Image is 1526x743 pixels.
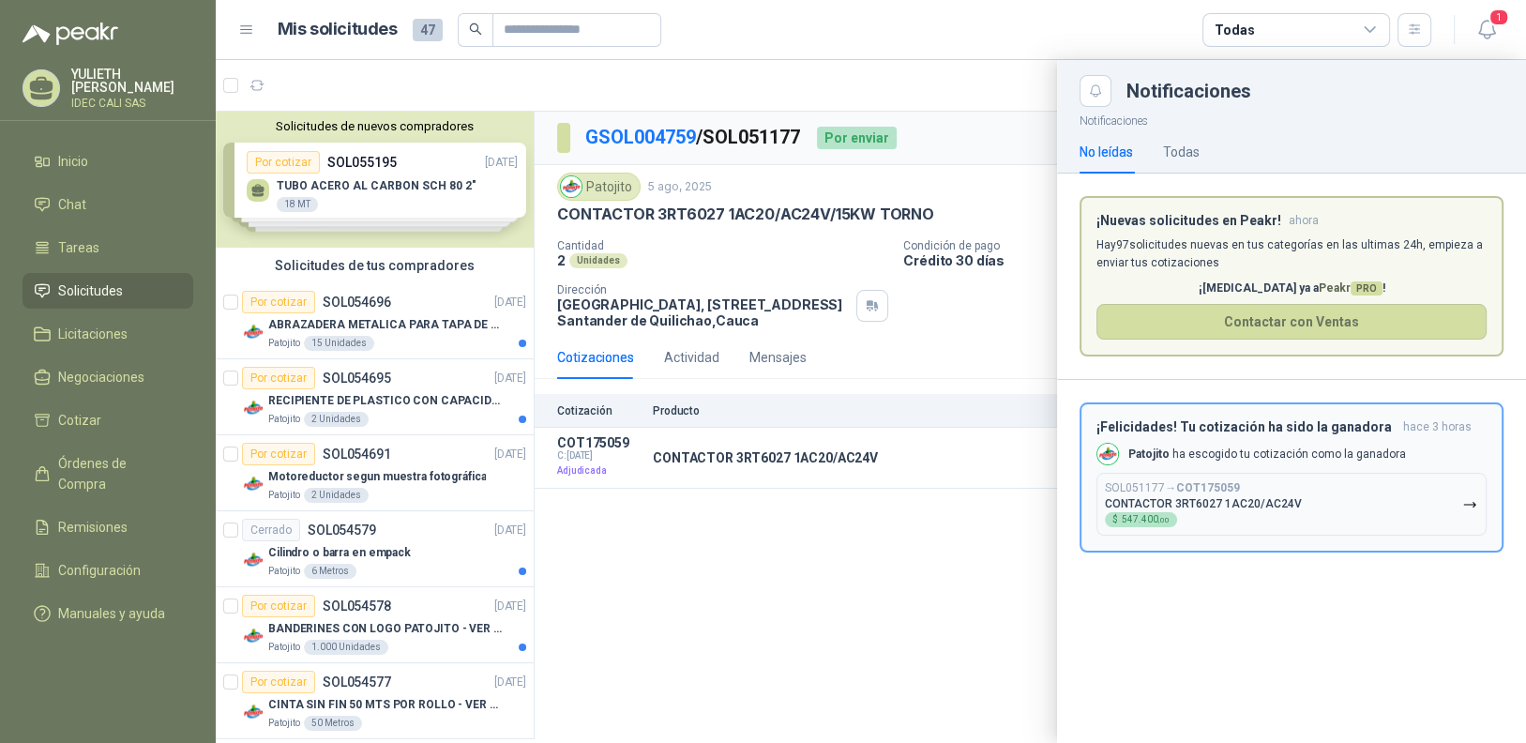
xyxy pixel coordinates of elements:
div: $ [1105,512,1177,527]
span: Remisiones [58,517,128,538]
span: search [469,23,482,36]
button: Close [1080,75,1111,107]
a: Tareas [23,230,193,265]
span: Tareas [58,237,99,258]
a: Negociaciones [23,359,193,395]
span: Solicitudes [58,281,123,301]
button: Contactar con Ventas [1096,304,1487,340]
p: IDEC CALI SAS [71,98,193,109]
button: 1 [1470,13,1503,47]
span: Manuales y ayuda [58,603,165,624]
b: COT175059 [1176,481,1240,494]
p: Hay 97 solicitudes nuevas en tus categorías en las ultimas 24h, empieza a enviar tus cotizaciones [1096,236,1487,272]
h3: ¡Nuevas solicitudes en Peakr! [1096,213,1281,229]
h1: Mis solicitudes [278,16,398,43]
span: ,00 [1158,516,1170,524]
div: Todas [1163,142,1200,162]
a: Chat [23,187,193,222]
p: Notificaciones [1057,107,1526,130]
a: Manuales y ayuda [23,596,193,631]
p: ha escogido tu cotización como la ganadora [1128,447,1406,462]
p: YULIETH [PERSON_NAME] [71,68,193,94]
img: Logo peakr [23,23,118,45]
span: PRO [1351,281,1382,296]
span: Licitaciones [58,324,128,344]
a: Órdenes de Compra [23,446,193,502]
b: Patojito [1128,447,1170,461]
span: hace 3 horas [1403,419,1472,435]
button: ¡Felicidades! Tu cotización ha sido la ganadorahace 3 horas Company LogoPatojito ha escogido tu c... [1080,402,1503,553]
span: Inicio [58,151,88,172]
div: Todas [1215,20,1254,40]
span: 47 [413,19,443,41]
span: ahora [1289,213,1319,229]
span: Negociaciones [58,367,144,387]
span: Chat [58,194,86,215]
div: Notificaciones [1126,82,1503,100]
span: Configuración [58,560,141,581]
span: Órdenes de Compra [58,453,175,494]
span: 1 [1488,8,1509,26]
a: Cotizar [23,402,193,438]
img: Company Logo [1097,444,1118,464]
span: Peakr [1319,281,1382,295]
span: 547.400 [1122,515,1170,524]
h3: ¡Felicidades! Tu cotización ha sido la ganadora [1096,419,1396,435]
a: Inicio [23,144,193,179]
p: SOL051177 → [1105,481,1240,495]
button: SOL051177→COT175059CONTACTOR 3RT6027 1AC20/AC24V$547.400,00 [1096,473,1487,536]
a: Configuración [23,553,193,588]
a: Remisiones [23,509,193,545]
span: Cotizar [58,410,101,431]
a: Licitaciones [23,316,193,352]
p: ¡[MEDICAL_DATA] ya a ! [1096,280,1487,297]
p: CONTACTOR 3RT6027 1AC20/AC24V [1105,497,1302,510]
div: No leídas [1080,142,1133,162]
a: Solicitudes [23,273,193,309]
